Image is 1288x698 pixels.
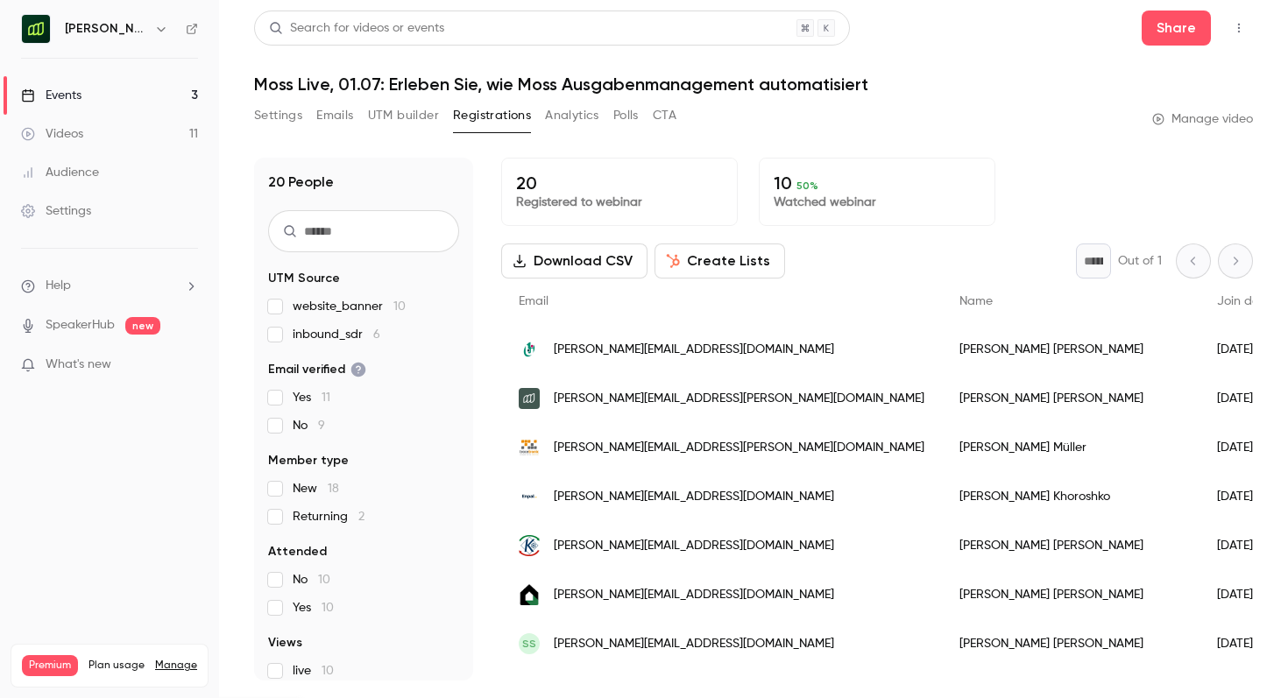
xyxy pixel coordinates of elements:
div: Videos [21,125,83,143]
span: Views [268,634,302,652]
button: Polls [613,102,639,130]
span: Plan usage [88,659,145,673]
p: Registered to webinar [516,194,723,211]
span: 10 [318,574,330,586]
img: enpal.de [519,486,540,507]
div: [PERSON_NAME] [PERSON_NAME] [942,570,1200,619]
div: Settings [21,202,91,220]
a: Manage [155,659,197,673]
button: Share [1142,11,1211,46]
span: 11 [322,391,330,404]
div: [PERSON_NAME] [PERSON_NAME] [942,374,1200,423]
div: [PERSON_NAME] [PERSON_NAME] [942,325,1200,374]
span: 9 [318,420,325,432]
span: New [293,480,339,497]
div: Search for videos or events [269,19,444,38]
button: CTA [653,102,676,130]
div: [PERSON_NAME] Khoroshko [942,472,1200,521]
button: Download CSV [501,243,648,278]
button: Emails [316,102,353,130]
p: 10 [774,173,980,194]
span: [PERSON_NAME][EMAIL_ADDRESS][PERSON_NAME][DOMAIN_NAME] [554,390,924,408]
img: tracetronic.de [519,437,540,458]
span: [PERSON_NAME][EMAIL_ADDRESS][DOMAIN_NAME] [554,537,834,555]
span: Help [46,277,71,295]
a: SpeakerHub [46,316,115,335]
img: getmoss.com [519,388,540,409]
button: UTM builder [368,102,439,130]
span: website_banner [293,298,406,315]
div: [PERSON_NAME] [PERSON_NAME] [942,521,1200,570]
img: kratschmayer.de [519,535,540,556]
p: Out of 1 [1118,252,1162,270]
span: Returning [293,508,364,525]
span: Premium [22,655,78,676]
span: [PERSON_NAME][EMAIL_ADDRESS][PERSON_NAME][DOMAIN_NAME] [554,439,924,457]
span: 6 [373,328,380,341]
span: 2 [358,511,364,523]
span: Member type [268,452,349,469]
span: [PERSON_NAME][EMAIL_ADDRESS][DOMAIN_NAME] [554,586,834,604]
span: Email [519,295,548,307]
button: Create Lists [655,243,785,278]
span: [PERSON_NAME][EMAIL_ADDRESS][DOMAIN_NAME] [554,341,834,359]
h1: Moss Live, 01.07: Erleben Sie, wie Moss Ausgabenmanagement automatisiert [254,74,1253,95]
span: UTM Source [268,270,340,287]
span: inbound_sdr [293,326,380,343]
div: Events [21,87,81,104]
span: [PERSON_NAME][EMAIL_ADDRESS][DOMAIN_NAME] [554,635,834,653]
img: Moss Deutschland [22,15,50,43]
div: [PERSON_NAME] Müller [942,423,1200,472]
div: Audience [21,164,99,181]
button: Analytics [545,102,599,130]
span: No [293,571,330,589]
span: What's new [46,356,111,374]
span: [PERSON_NAME][EMAIL_ADDRESS][DOMAIN_NAME] [554,488,834,506]
a: Manage video [1152,110,1253,128]
p: 20 [516,173,723,194]
h1: 20 People [268,172,334,193]
iframe: Noticeable Trigger [177,357,198,373]
h6: [PERSON_NAME] [GEOGRAPHIC_DATA] [65,20,147,38]
span: live [293,662,334,680]
span: 10 [322,665,334,677]
span: SS [522,636,536,652]
span: Yes [293,599,334,617]
p: Watched webinar [774,194,980,211]
button: Registrations [453,102,531,130]
span: 10 [393,300,406,313]
span: Email verified [268,361,366,378]
div: [PERSON_NAME] [PERSON_NAME] [942,619,1200,668]
span: 50 % [796,180,818,192]
span: Yes [293,389,330,406]
span: Name [959,295,993,307]
img: rebuild-now.com [519,584,540,605]
span: Attended [268,543,327,561]
span: No [293,417,325,434]
span: new [125,317,160,335]
li: help-dropdown-opener [21,277,198,295]
span: 10 [322,602,334,614]
img: ueberleben.org [519,339,540,360]
span: Join date [1217,295,1271,307]
button: Settings [254,102,302,130]
span: 18 [328,483,339,495]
